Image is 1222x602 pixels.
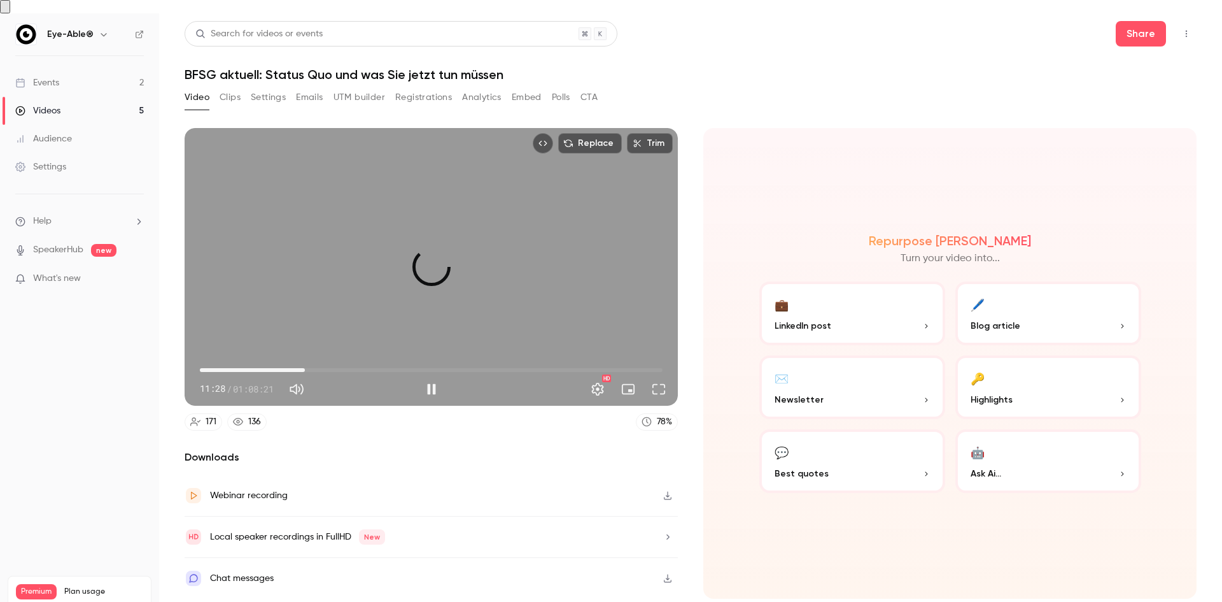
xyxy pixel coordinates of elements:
[185,450,678,465] h2: Downloads
[869,233,1031,248] h2: Repurpose [PERSON_NAME]
[220,87,241,108] button: Clips
[636,413,678,431] a: 78%
[334,87,385,108] button: UTM builder
[775,294,789,314] div: 💼
[615,376,641,402] button: Turn on miniplayer
[775,393,824,406] span: Newsletter
[971,442,985,462] div: 🤖
[552,87,570,108] button: Polls
[15,104,60,117] div: Videos
[955,282,1141,345] button: 🖊️Blog article
[210,529,385,545] div: Local speaker recordings in FullHD
[971,393,1013,406] span: Highlights
[419,376,444,402] button: Pause
[533,133,553,154] button: Embed video
[759,429,945,493] button: 💬Best quotes
[971,368,985,388] div: 🔑
[33,272,81,285] span: What's new
[195,27,323,41] div: Search for videos or events
[16,584,57,599] span: Premium
[210,488,288,503] div: Webinar recording
[971,467,1001,480] span: Ask Ai...
[775,467,829,480] span: Best quotes
[395,87,452,108] button: Registrations
[462,87,502,108] button: Analytics
[91,244,116,257] span: new
[901,251,1000,266] p: Turn your video into...
[359,529,385,545] span: New
[227,413,267,431] a: 136
[775,319,831,333] span: LinkedIn post
[971,319,1020,333] span: Blog article
[775,442,789,462] div: 💬
[627,133,673,154] button: Trim
[248,415,261,429] div: 136
[64,587,143,597] span: Plan usage
[251,87,286,108] button: Settings
[646,376,671,402] button: Full screen
[296,87,323,108] button: Emails
[47,28,94,41] h6: Eye-Able®
[15,161,66,173] div: Settings
[15,215,144,228] li: help-dropdown-opener
[512,87,542,108] button: Embed
[1176,24,1197,44] button: Top Bar Actions
[33,215,52,228] span: Help
[955,355,1141,419] button: 🔑Highlights
[33,243,83,257] a: SpeakerHub
[558,133,622,154] button: Replace
[227,382,232,396] span: /
[15,76,59,89] div: Events
[775,368,789,388] div: ✉️
[15,133,72,145] div: Audience
[657,415,672,429] div: 78 %
[16,24,36,45] img: Eye-Able®
[585,376,610,402] button: Settings
[210,571,274,586] div: Chat messages
[971,294,985,314] div: 🖊️
[580,87,598,108] button: CTA
[955,429,1141,493] button: 🤖Ask Ai...
[185,67,1197,82] h1: BFSG aktuell: Status Quo und was Sie jetzt tun müssen
[200,382,274,396] div: 11:28
[200,382,225,396] span: 11:28
[602,375,611,382] div: HD
[185,413,222,431] a: 171
[185,87,209,108] button: Video
[206,415,216,429] div: 171
[284,376,309,402] button: Mute
[233,382,274,396] span: 01:08:21
[1116,21,1166,47] button: Share
[759,355,945,419] button: ✉️Newsletter
[759,282,945,345] button: 💼LinkedIn post
[129,273,144,285] iframe: Noticeable Trigger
